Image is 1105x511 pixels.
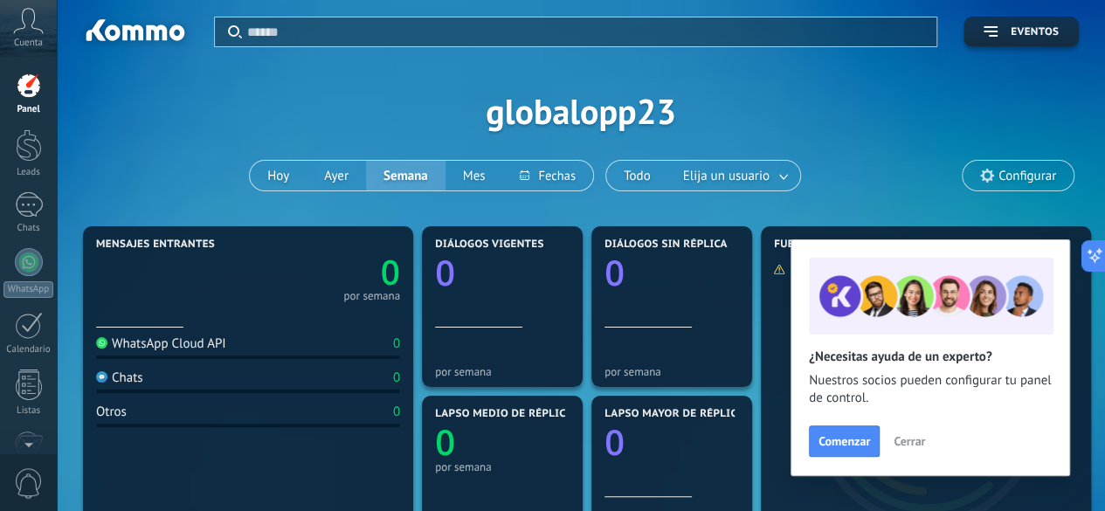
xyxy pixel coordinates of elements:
div: 0 [393,404,400,420]
span: Diálogos vigentes [435,238,544,251]
div: 0 [393,369,400,386]
button: Ayer [307,161,366,190]
div: Otros [96,404,127,420]
button: Todo [606,161,668,190]
span: Elija un usuario [680,164,773,188]
span: Cerrar [894,435,925,447]
text: 0 [381,249,400,295]
button: Fechas [502,161,592,190]
span: Nuestros socios pueden configurar tu panel de control. [809,372,1052,407]
div: Leads [3,167,54,178]
span: Comenzar [818,435,870,447]
button: Comenzar [809,425,880,457]
span: Lapso medio de réplica [435,408,573,420]
span: Eventos [1011,26,1059,38]
div: Panel [3,104,54,115]
button: Mes [445,161,503,190]
button: Hoy [250,161,307,190]
span: Diálogos sin réplica [604,238,728,251]
div: por semana [604,365,739,378]
text: 0 [604,418,625,466]
text: 0 [604,248,625,296]
div: por semana [435,460,570,473]
div: WhatsApp [3,281,53,298]
span: Fuentes de leads [774,238,875,251]
div: Calendario [3,344,54,356]
div: No hay suficientes datos para mostrar [773,262,985,277]
div: WhatsApp Cloud API [96,335,226,352]
text: 0 [435,418,455,466]
span: Cuenta [14,38,43,49]
button: Semana [366,161,445,190]
a: 0 [248,249,400,295]
div: por semana [435,365,570,378]
img: WhatsApp Cloud API [96,337,107,349]
span: Configurar [998,169,1056,183]
span: Lapso mayor de réplica [604,408,743,420]
div: 0 [393,335,400,352]
button: Cerrar [886,428,933,454]
h2: ¿Necesitas ayuda de un experto? [809,349,1052,365]
img: Chats [96,371,107,383]
div: Chats [96,369,143,386]
text: 0 [435,248,455,296]
div: por semana [343,292,400,300]
div: Listas [3,405,54,417]
button: Elija un usuario [668,161,800,190]
span: Mensajes entrantes [96,238,215,251]
div: Chats [3,223,54,234]
button: Eventos [963,17,1079,47]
